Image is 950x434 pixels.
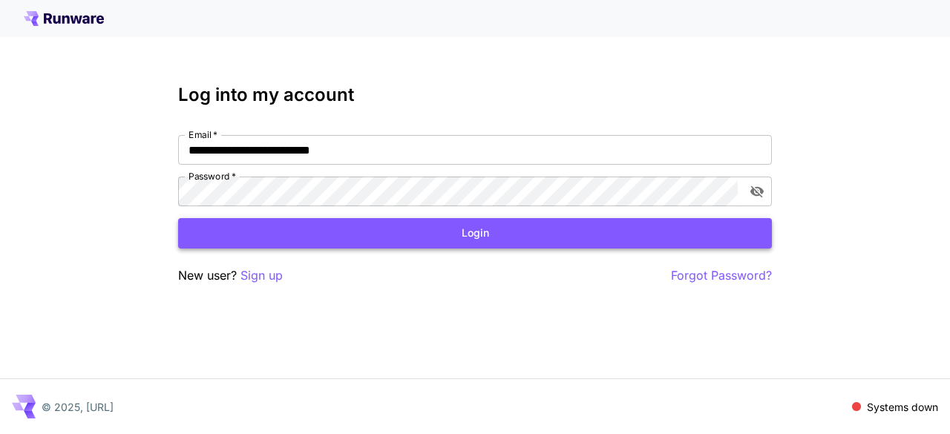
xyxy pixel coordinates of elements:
p: New user? [178,266,283,285]
p: Systems down [867,399,938,415]
label: Password [189,170,236,183]
label: Email [189,128,217,141]
button: toggle password visibility [744,178,770,205]
button: Login [178,218,772,249]
h3: Log into my account [178,85,772,105]
p: © 2025, [URL] [42,399,114,415]
button: Forgot Password? [671,266,772,285]
button: Sign up [240,266,283,285]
